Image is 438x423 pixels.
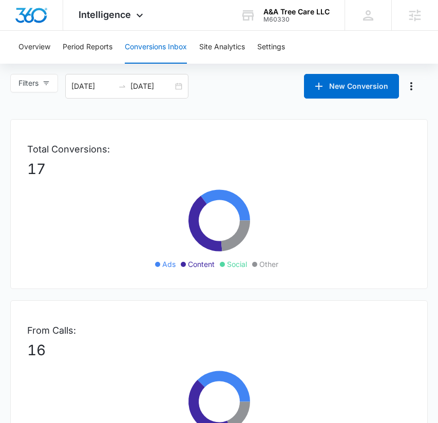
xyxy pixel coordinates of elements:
[188,259,215,270] span: Content
[263,8,330,16] div: account name
[27,339,411,361] p: 16
[79,9,131,20] span: Intelligence
[71,81,114,92] input: Start date
[27,323,411,337] p: From Calls:
[10,74,58,92] button: Filters
[259,259,278,270] span: Other
[18,31,50,64] button: Overview
[63,31,112,64] button: Period Reports
[403,78,420,94] button: Manage Numbers
[125,31,187,64] button: Conversions Inbox
[199,31,245,64] button: Site Analytics
[118,82,126,90] span: swap-right
[130,81,173,92] input: End date
[27,158,411,180] p: 17
[27,142,411,156] p: Total Conversions:
[304,74,399,99] button: New Conversion
[18,78,39,89] span: Filters
[118,82,126,90] span: to
[227,259,247,270] span: Social
[257,31,285,64] button: Settings
[162,259,176,270] span: Ads
[263,16,330,23] div: account id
